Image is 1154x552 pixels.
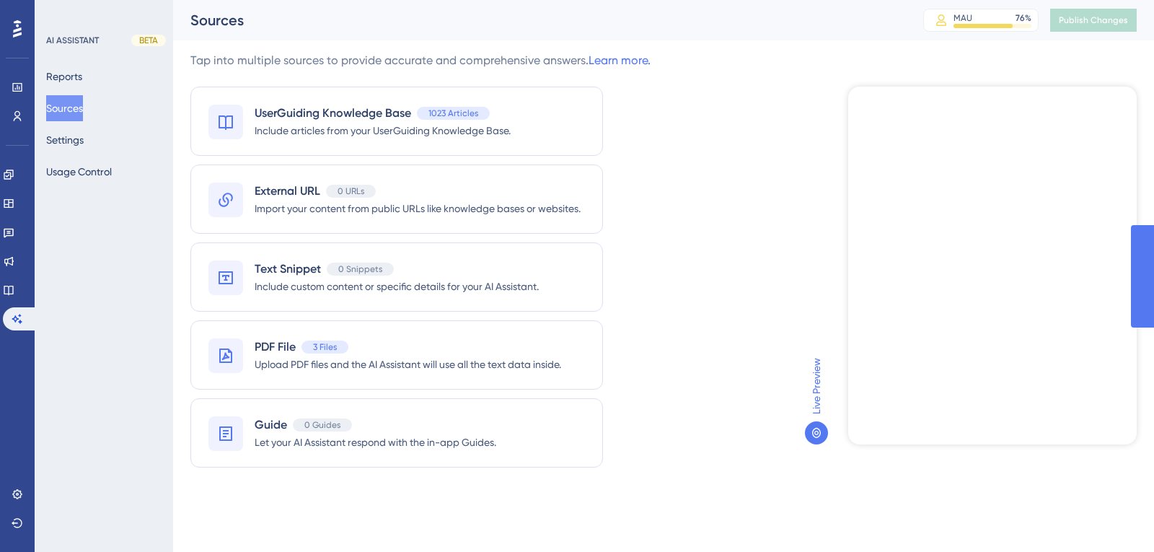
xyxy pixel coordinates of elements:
[1016,12,1031,24] div: 76 %
[313,341,337,353] span: 3 Files
[338,185,364,197] span: 0 URLs
[428,108,478,119] span: 1023 Articles
[46,95,83,121] button: Sources
[46,127,84,153] button: Settings
[255,183,320,200] span: External URL
[589,53,651,67] a: Learn more.
[255,105,411,122] span: UserGuiding Knowledge Base
[953,12,972,24] div: MAU
[255,200,581,217] span: Import your content from public URLs like knowledge bases or websites.
[1093,495,1137,538] iframe: UserGuiding AI Assistant Launcher
[46,159,112,185] button: Usage Control
[304,419,340,431] span: 0 Guides
[255,434,496,451] span: Let your AI Assistant respond with the in-app Guides.
[131,35,166,46] div: BETA
[255,122,511,139] span: Include articles from your UserGuiding Knowledge Base.
[255,416,287,434] span: Guide
[255,356,561,373] span: Upload PDF files and the AI Assistant will use all the text data inside.
[808,358,825,414] span: Live Preview
[338,263,382,275] span: 0 Snippets
[190,10,887,30] div: Sources
[46,35,99,46] div: AI ASSISTANT
[190,52,651,69] div: Tap into multiple sources to provide accurate and comprehensive answers.
[46,63,82,89] button: Reports
[255,338,296,356] span: PDF File
[255,278,539,295] span: Include custom content or specific details for your AI Assistant.
[1050,9,1137,32] button: Publish Changes
[1059,14,1128,26] span: Publish Changes
[255,260,321,278] span: Text Snippet
[848,87,1137,444] iframe: UserGuiding AI Assistant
